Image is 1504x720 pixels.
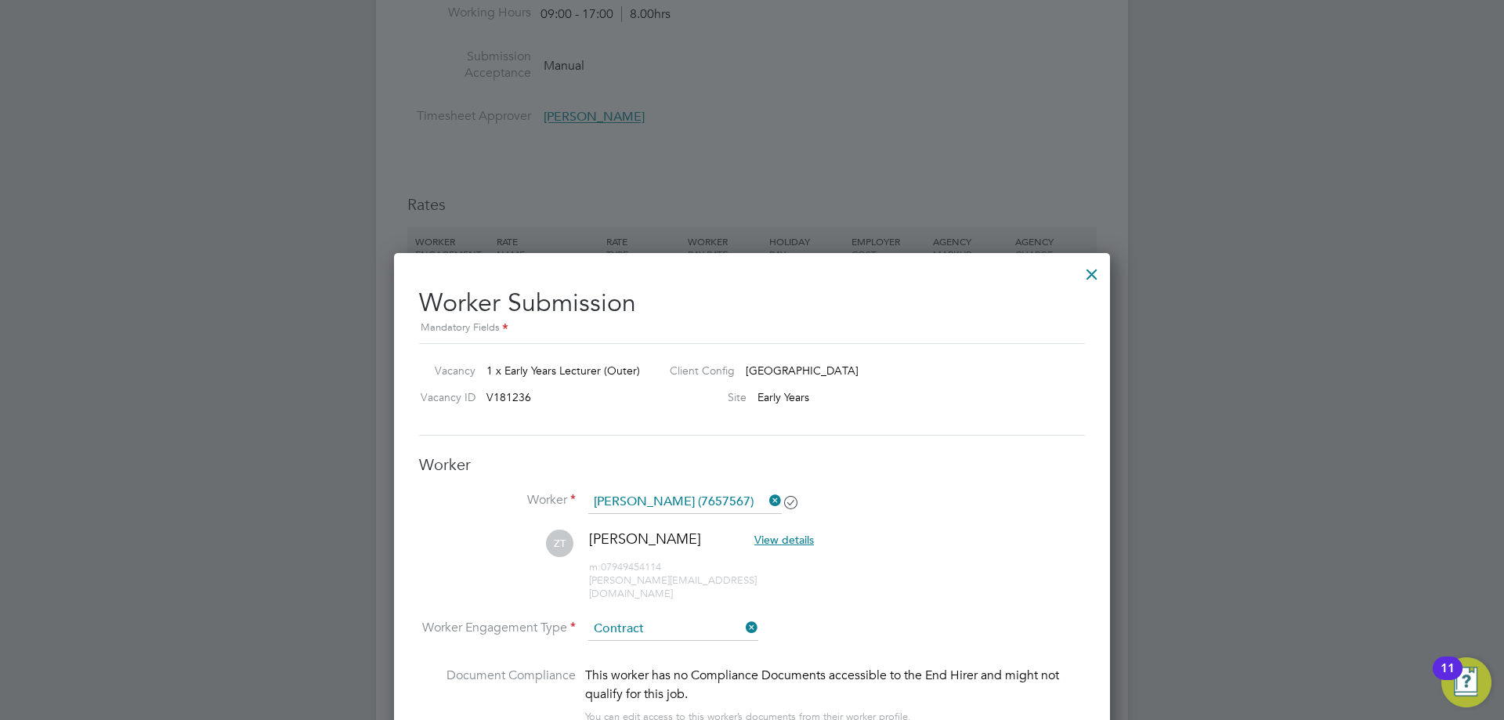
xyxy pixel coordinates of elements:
span: [PERSON_NAME] [589,530,701,548]
span: m: [589,560,601,573]
span: View details [754,533,814,547]
span: Early Years [757,390,809,404]
label: Vacancy ID [413,390,475,404]
label: Worker Engagement Type [419,620,576,636]
input: Search for... [588,490,782,514]
h3: Worker [419,454,1085,475]
span: 1 x Early Years Lecturer (Outer) [486,364,640,378]
div: Mandatory Fields [419,320,1085,337]
label: Worker [419,492,576,508]
label: Client Config [657,364,735,378]
label: Vacancy [413,364,475,378]
span: V181236 [486,390,531,404]
span: ZT [546,530,573,557]
label: Site [657,390,747,404]
span: [GEOGRAPHIC_DATA] [746,364,859,378]
input: Select one [588,617,758,641]
button: Open Resource Center, 11 new notifications [1441,657,1491,707]
span: 07949454114 [589,560,661,573]
span: [PERSON_NAME][EMAIL_ADDRESS][DOMAIN_NAME] [589,573,757,600]
h2: Worker Submission [419,275,1085,337]
div: 11 [1441,668,1455,689]
div: This worker has no Compliance Documents accessible to the End Hirer and might not qualify for thi... [585,666,1085,704]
